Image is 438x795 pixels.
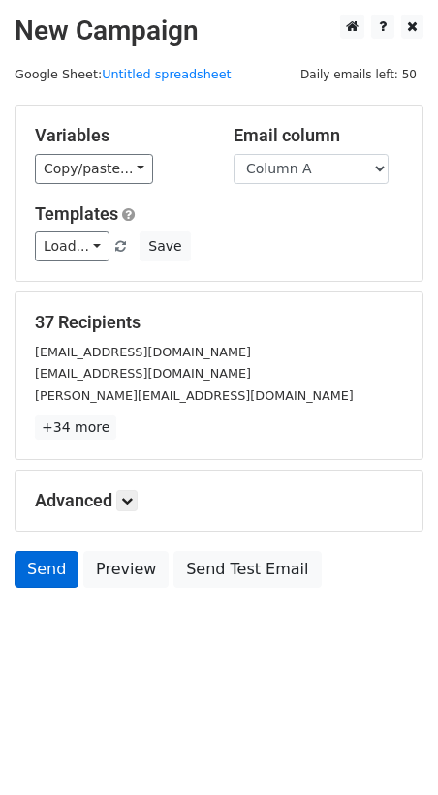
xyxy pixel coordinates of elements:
h5: Email column [234,125,403,146]
a: Send [15,551,78,588]
small: [EMAIL_ADDRESS][DOMAIN_NAME] [35,366,251,381]
a: Preview [83,551,169,588]
h2: New Campaign [15,15,423,47]
h5: Advanced [35,490,403,511]
small: Google Sheet: [15,67,232,81]
small: [EMAIL_ADDRESS][DOMAIN_NAME] [35,345,251,359]
span: Daily emails left: 50 [294,64,423,85]
button: Save [140,231,190,261]
h5: 37 Recipients [35,312,403,333]
a: +34 more [35,415,116,440]
a: Untitled spreadsheet [102,67,231,81]
a: Copy/paste... [35,154,153,184]
a: Daily emails left: 50 [294,67,423,81]
a: Templates [35,203,118,224]
a: Send Test Email [173,551,321,588]
a: Load... [35,231,109,261]
h5: Variables [35,125,204,146]
small: [PERSON_NAME][EMAIL_ADDRESS][DOMAIN_NAME] [35,388,354,403]
iframe: Chat Widget [341,702,438,795]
